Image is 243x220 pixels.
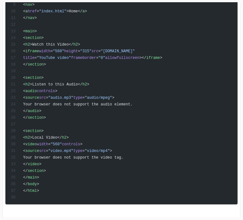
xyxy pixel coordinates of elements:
span: audio [25,89,37,93]
span: = [35,56,37,60]
span: > [42,129,44,133]
span: < [23,135,25,140]
span: >Local Video</ [30,135,62,140]
span: < [23,42,25,47]
span: h2 [25,42,30,47]
span: </ [23,169,28,173]
span: < [23,36,25,40]
span: > [35,29,37,34]
span: > [85,9,87,14]
span: > [44,169,46,173]
span: html [28,189,37,193]
span: Your browser does not support the video tag. [23,155,124,160]
span: < [23,129,25,133]
span: >Home</ [67,9,82,14]
span: section [25,129,41,133]
span: section [28,116,43,120]
span: video [28,162,39,167]
span: main [25,29,35,34]
span: type [73,149,82,153]
span: = [96,56,98,60]
span: > [44,116,46,120]
span: = [48,142,50,147]
span: < [23,89,25,93]
span: width [39,49,50,53]
span: = [37,9,39,14]
span: src [92,49,99,53]
span: >Listen to this Audio</ [30,82,83,87]
span: < [23,29,25,34]
span: nav [25,3,32,7]
span: < [23,142,25,147]
span: height [64,49,78,53]
span: > [39,162,41,167]
span: > [42,76,44,80]
span: = [46,96,48,100]
span: > [67,135,69,140]
span: > [112,96,114,100]
span: > [87,82,89,87]
span: > [35,16,37,20]
span: "[DOMAIN_NAME]" [101,49,135,53]
span: h2 [25,82,30,87]
span: "audio.mp3" [48,96,73,100]
span: > [80,142,82,147]
span: video [25,142,37,147]
span: > [110,149,112,153]
span: h2 [73,42,78,47]
span: > [78,42,80,47]
span: </ [23,175,28,180]
span: section [28,169,43,173]
span: main [28,175,37,180]
span: "315" [80,49,92,53]
span: "0" [99,56,106,60]
span: source [25,96,39,100]
span: type [73,96,82,100]
span: < [23,76,25,80]
span: title [23,56,35,60]
span: src [39,149,46,153]
span: allowfullscreen [105,56,139,60]
span: > [160,56,162,60]
span: </ [23,109,28,113]
span: </ [23,116,28,120]
span: > [37,189,39,193]
span: iframe [25,49,39,53]
span: > [37,182,39,186]
span: < [23,3,25,7]
span: controls [62,142,80,147]
span: < [23,49,25,53]
span: "560" [53,49,64,53]
span: iframe [146,56,160,60]
span: > [39,109,41,113]
span: source [25,149,39,153]
span: = [78,49,80,53]
span: </ [23,162,28,167]
span: < [23,149,25,153]
span: href [28,9,37,14]
span: nav [28,16,35,20]
span: = [99,49,101,53]
span: < [23,9,25,14]
span: = [46,149,48,153]
span: h2 [82,82,87,87]
span: frameborder [71,56,96,60]
span: "index.html" [39,9,66,14]
span: Your browser does not support the audio element. [23,102,133,107]
span: </ [23,62,28,67]
span: = [50,49,53,53]
span: h2 [62,135,66,140]
span: width [37,142,48,147]
span: "audio/mpeg" [85,96,112,100]
span: > [37,175,39,180]
span: "YouTube video" [37,56,71,60]
span: >Watch this Video</ [30,42,74,47]
span: audio [28,109,39,113]
span: section [25,76,41,80]
span: controls [37,89,55,93]
span: src [39,96,46,100]
span: ></ [139,56,146,60]
span: a [82,9,85,14]
span: = [82,149,85,153]
span: </ [23,16,28,20]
